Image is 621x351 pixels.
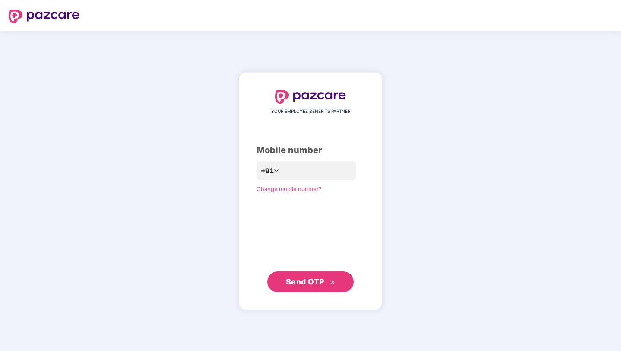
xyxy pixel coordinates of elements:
[261,166,274,176] span: +91
[330,280,336,285] span: double-right
[274,168,279,173] span: down
[267,271,354,292] button: Send OTPdouble-right
[271,108,350,115] span: YOUR EMPLOYEE BENEFITS PARTNER
[275,90,346,104] img: logo
[286,277,324,286] span: Send OTP
[257,185,322,192] a: Change mobile number?
[257,144,364,157] div: Mobile number
[9,10,79,23] img: logo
